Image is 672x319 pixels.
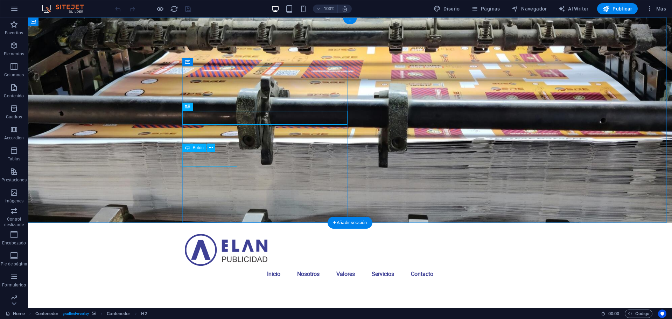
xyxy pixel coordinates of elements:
i: Este elemento contiene un fondo [92,312,96,315]
p: Formularios [2,282,26,288]
button: Diseño [431,3,463,14]
span: Haz clic para seleccionar y doble clic para editar [141,310,147,318]
nav: breadcrumb [35,310,147,318]
span: . gradient-overlay [62,310,89,318]
span: 00 00 [608,310,619,318]
span: Haz clic para seleccionar y doble clic para editar [107,310,130,318]
button: Haz clic para salir del modo de previsualización y seguir editando [156,5,164,13]
i: Al redimensionar, ajustar el nivel de zoom automáticamente para ajustarse al dispositivo elegido. [342,6,348,12]
p: Contenido [4,93,24,99]
span: : [613,311,614,316]
button: 100% [313,5,338,13]
button: Navegador [509,3,550,14]
span: Más [646,5,666,12]
div: + [343,18,357,24]
span: Diseño [434,5,460,12]
div: + Añadir sección [328,217,372,229]
a: Haz clic para cancelar la selección y doble clic para abrir páginas [6,310,25,318]
i: Volver a cargar página [170,5,178,13]
button: Publicar [597,3,638,14]
span: Páginas [471,5,500,12]
img: Editor Logo [40,5,93,13]
button: Código [625,310,652,318]
span: Botón [193,146,204,150]
p: Prestaciones [1,177,26,183]
span: Publicar [603,5,632,12]
h6: Tiempo de la sesión [601,310,619,318]
p: Encabezado [2,240,26,246]
div: Diseño (Ctrl+Alt+Y) [431,3,463,14]
p: Columnas [4,72,24,78]
span: Haz clic para seleccionar y doble clic para editar [35,310,59,318]
button: Usercentrics [658,310,666,318]
h6: 100% [323,5,335,13]
p: Pie de página [1,261,27,267]
button: Más [643,3,669,14]
button: reload [170,5,178,13]
p: Elementos [4,51,24,57]
span: Navegador [511,5,547,12]
button: Páginas [468,3,503,14]
p: Tablas [8,156,21,162]
span: Código [628,310,649,318]
span: AI Writer [558,5,589,12]
p: Accordion [4,135,24,141]
p: Cuadros [6,114,22,120]
p: Imágenes [5,198,23,204]
p: Favoritos [5,30,23,36]
button: AI Writer [555,3,591,14]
